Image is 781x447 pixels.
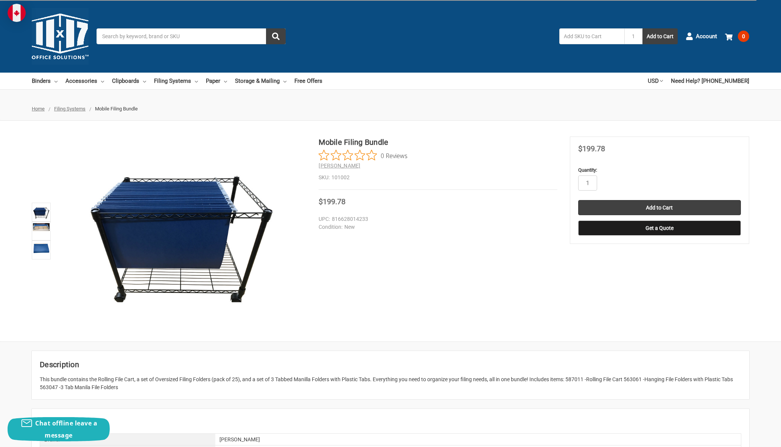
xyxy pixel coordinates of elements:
[319,215,554,223] dd: 816628014233
[559,28,624,44] input: Add SKU to Cart
[578,144,605,153] span: $199.78
[32,106,45,112] a: Home
[319,223,554,231] dd: New
[33,242,50,254] img: Mobile Filing Bundle
[65,73,104,89] a: Accessories
[381,150,408,161] span: 0 Reviews
[32,73,58,89] a: Binders
[319,174,557,182] dd: 101002
[40,376,741,391] div: This bundle contains the Rolling File Cart, a set of Oversized Filing Folders (pack of 25), and a...
[8,417,110,441] button: Chat offline leave a message
[87,137,276,326] img: Mobile Filing Bundle
[725,26,749,46] a: 0
[319,174,330,182] dt: SKU:
[738,31,749,42] span: 0
[112,73,146,89] a: Clipboards
[648,73,663,89] a: USD
[40,417,741,428] h2: Extra Information
[215,434,741,445] div: [PERSON_NAME]
[235,73,286,89] a: Storage & Mailing
[319,223,342,231] dt: Condition:
[32,8,89,65] img: 11x17.com
[40,434,215,445] div: Brand:
[319,215,330,223] dt: UPC:
[35,419,97,439] span: Chat offline leave a message
[40,359,741,370] h2: Description
[206,73,227,89] a: Paper
[319,197,345,206] span: $199.78
[686,26,717,46] a: Account
[319,137,557,148] h1: Mobile Filing Bundle
[696,32,717,41] span: Account
[95,106,138,112] span: Mobile Filing Bundle
[33,204,50,220] img: Mobile Filing Bundle
[643,28,678,44] button: Add to Cart
[294,73,322,89] a: Free Offers
[671,73,749,89] a: Need Help? [PHONE_NUMBER]
[96,28,286,44] input: Search by keyword, brand or SKU
[54,106,86,112] a: Filing Systems
[33,223,50,231] img: Mobile Filing Bundle
[154,73,198,89] a: Filing Systems
[319,150,408,161] button: Rated 0 out of 5 stars from 0 reviews. Jump to reviews.
[578,166,741,174] label: Quantity:
[8,4,26,22] img: duty and tax information for Canada
[578,220,741,236] button: Get a Quote
[578,200,741,215] input: Add to Cart
[319,163,360,169] a: [PERSON_NAME]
